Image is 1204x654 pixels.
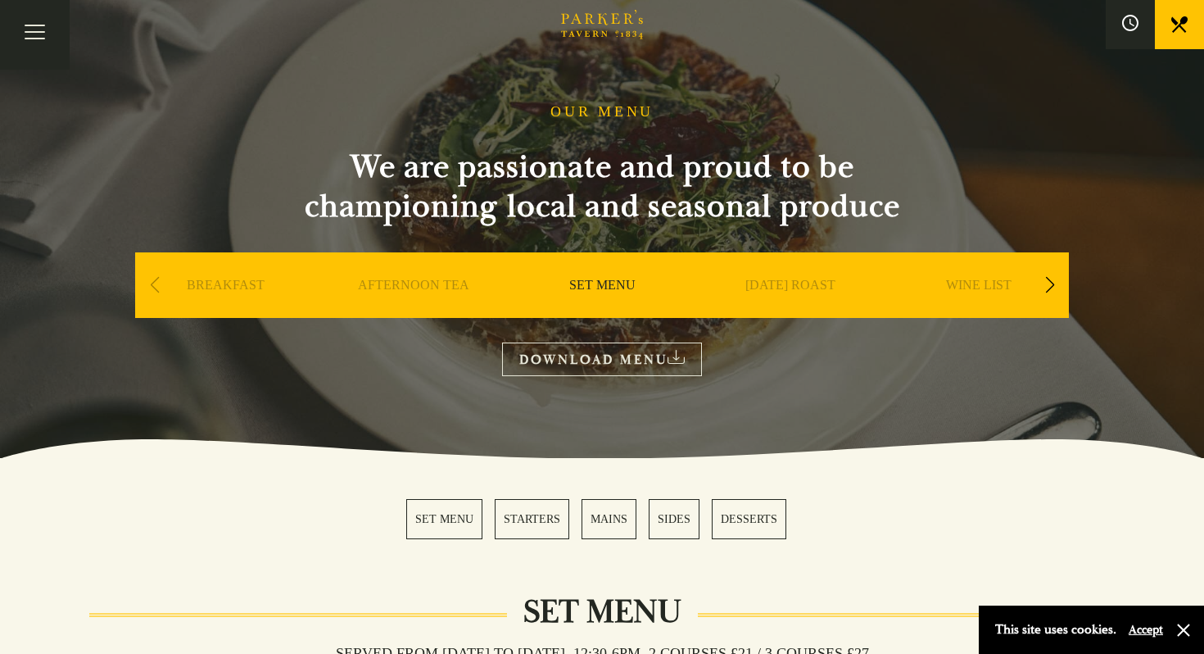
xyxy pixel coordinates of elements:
a: 4 / 5 [649,499,699,539]
a: SET MENU [569,277,636,343]
a: DOWNLOAD MENU [502,343,702,376]
a: WINE LIST [946,277,1012,343]
div: 4 / 9 [700,252,880,367]
a: 5 / 5 [712,499,786,539]
button: Close and accept [1175,622,1192,638]
h1: OUR MENU [550,103,654,121]
div: 1 / 9 [135,252,315,367]
div: Previous slide [143,267,165,303]
a: AFTERNOON TEA [358,277,469,343]
a: BREAKFAST [187,277,265,343]
a: 3 / 5 [582,499,636,539]
div: 2 / 9 [324,252,504,367]
div: 3 / 9 [512,252,692,367]
div: 5 / 9 [889,252,1069,367]
a: 2 / 5 [495,499,569,539]
button: Accept [1129,622,1163,638]
h2: Set Menu [507,593,698,632]
a: [DATE] ROAST [745,277,835,343]
p: This site uses cookies. [995,618,1116,642]
div: Next slide [1039,267,1061,303]
h2: We are passionate and proud to be championing local and seasonal produce [274,148,930,226]
a: 1 / 5 [406,499,482,539]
